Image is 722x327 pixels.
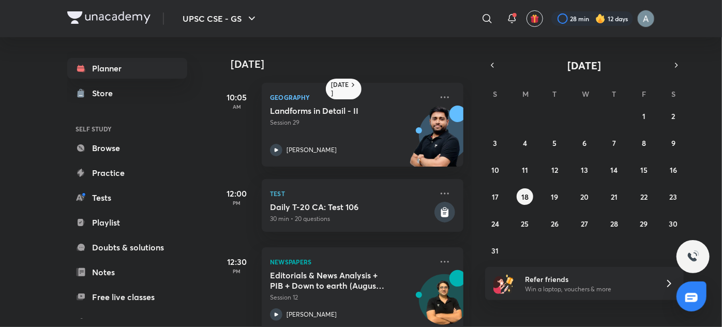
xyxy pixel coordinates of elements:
[642,111,645,121] abbr: August 1, 2025
[487,135,504,151] button: August 3, 2025
[665,135,682,151] button: August 9, 2025
[637,10,655,27] img: Anu Singh
[517,188,533,205] button: August 18, 2025
[487,215,504,232] button: August 24, 2025
[216,256,258,268] h5: 12:30
[491,219,499,229] abbr: August 24, 2025
[287,310,337,319] p: [PERSON_NAME]
[522,89,529,99] abbr: Monday
[665,161,682,178] button: August 16, 2025
[487,188,504,205] button: August 17, 2025
[522,165,528,175] abbr: August 11, 2025
[270,293,432,302] p: Session 12
[67,83,187,103] a: Store
[581,165,588,175] abbr: August 13, 2025
[547,188,563,205] button: August 19, 2025
[595,13,606,24] img: streak
[521,192,529,202] abbr: August 18, 2025
[665,188,682,205] button: August 23, 2025
[493,89,498,99] abbr: Sunday
[547,135,563,151] button: August 5, 2025
[67,212,187,233] a: Playlist
[517,215,533,232] button: August 25, 2025
[606,215,622,232] button: August 28, 2025
[576,135,593,151] button: August 6, 2025
[553,89,557,99] abbr: Tuesday
[491,165,499,175] abbr: August 10, 2025
[687,250,699,263] img: ttu
[67,11,151,24] img: Company Logo
[270,106,399,116] h5: Landforms in Detail - II
[547,161,563,178] button: August 12, 2025
[553,138,557,148] abbr: August 5, 2025
[487,242,504,259] button: August 31, 2025
[493,138,498,148] abbr: August 3, 2025
[517,161,533,178] button: August 11, 2025
[672,111,675,121] abbr: August 2, 2025
[270,256,432,268] p: Newspapers
[606,188,622,205] button: August 21, 2025
[525,274,652,285] h6: Refer friends
[547,215,563,232] button: August 26, 2025
[669,219,678,229] abbr: August 30, 2025
[670,165,677,175] abbr: August 16, 2025
[640,165,648,175] abbr: August 15, 2025
[636,135,652,151] button: August 8, 2025
[487,161,504,178] button: August 10, 2025
[581,219,588,229] abbr: August 27, 2025
[493,273,514,294] img: referral
[612,89,616,99] abbr: Thursday
[407,106,463,177] img: unacademy
[270,202,432,212] h5: Daily T-20 CA: Test 106
[530,14,539,23] img: avatar
[576,161,593,178] button: August 13, 2025
[642,89,646,99] abbr: Friday
[216,103,258,110] p: AM
[216,91,258,103] h5: 10:05
[270,91,432,103] p: Geography
[67,187,187,208] a: Tests
[606,135,622,151] button: August 7, 2025
[612,138,616,148] abbr: August 7, 2025
[92,87,119,99] div: Store
[216,200,258,206] p: PM
[67,162,187,183] a: Practice
[176,8,264,29] button: UPSC CSE - GS
[287,145,337,155] p: [PERSON_NAME]
[636,188,652,205] button: August 22, 2025
[551,192,559,202] abbr: August 19, 2025
[551,165,558,175] abbr: August 12, 2025
[576,215,593,232] button: August 27, 2025
[527,10,543,27] button: avatar
[636,215,652,232] button: August 29, 2025
[665,215,682,232] button: August 30, 2025
[67,287,187,307] a: Free live classes
[610,219,618,229] abbr: August 28, 2025
[67,11,151,26] a: Company Logo
[270,270,399,291] h5: Editorials & News Analysis + PIB + Down to earth (August ) - L12
[551,219,559,229] abbr: August 26, 2025
[270,118,432,127] p: Session 29
[500,58,669,72] button: [DATE]
[270,214,432,224] p: 30 min • 20 questions
[670,192,678,202] abbr: August 23, 2025
[331,81,349,97] h6: [DATE]
[640,219,648,229] abbr: August 29, 2025
[611,192,618,202] abbr: August 21, 2025
[67,120,187,138] h6: SELF STUDY
[671,89,675,99] abbr: Saturday
[582,89,589,99] abbr: Wednesday
[642,138,646,148] abbr: August 8, 2025
[492,192,499,202] abbr: August 17, 2025
[580,192,589,202] abbr: August 20, 2025
[523,138,527,148] abbr: August 4, 2025
[231,58,474,70] h4: [DATE]
[576,188,593,205] button: August 20, 2025
[517,135,533,151] button: August 4, 2025
[492,246,499,256] abbr: August 31, 2025
[67,58,187,79] a: Planner
[606,161,622,178] button: August 14, 2025
[671,138,675,148] abbr: August 9, 2025
[67,138,187,158] a: Browse
[216,187,258,200] h5: 12:00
